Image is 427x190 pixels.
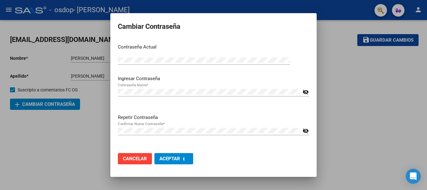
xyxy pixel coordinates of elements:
[123,156,147,162] span: Cancelar
[154,153,193,164] button: Aceptar
[118,21,309,33] h2: Cambiar Contraseña
[159,156,180,162] span: Aceptar
[303,127,309,135] mat-icon: visibility_off
[118,153,152,164] button: Cancelar
[118,44,309,51] p: Contraseña Actual
[118,75,309,82] p: Ingresar Contraseña
[303,88,309,96] mat-icon: visibility_off
[118,114,309,121] p: Repetir Contraseña
[406,169,421,184] div: Open Intercom Messenger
